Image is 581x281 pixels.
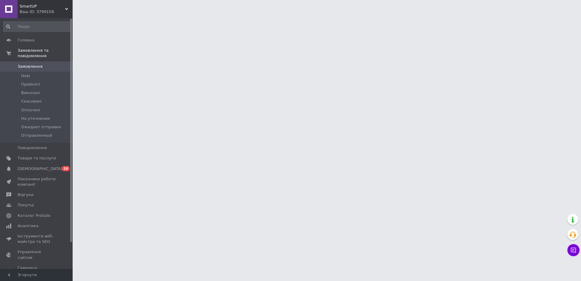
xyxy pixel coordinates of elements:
span: Товари та послуги [18,155,56,161]
span: Виконані [21,90,40,96]
span: Каталог ProSale [18,213,50,218]
input: Пошук [3,21,71,32]
span: Аналітика [18,223,38,229]
span: Відгуки [18,192,33,198]
span: На уточнении [21,116,50,121]
span: Ожидает отправки [21,124,61,130]
span: Замовлення [18,64,43,69]
span: [DEMOGRAPHIC_DATA] [18,166,62,172]
span: Нові [21,73,30,79]
span: Покупці [18,202,34,208]
span: Повідомлення [18,145,47,151]
span: Прийняті [21,82,40,87]
span: Інструменти веб-майстра та SEO [18,234,56,244]
span: Оплачені [21,107,40,113]
span: Управління сайтом [18,249,56,260]
span: Скасовані [21,99,42,104]
span: Замовлення та повідомлення [18,48,73,59]
span: Головна [18,38,34,43]
span: Показники роботи компанії [18,176,56,187]
span: SmartUP [20,4,65,9]
span: Гаманець компанії [18,265,56,276]
span: Отправленный [21,133,52,138]
button: Чат з покупцем [567,244,579,256]
span: 10 [62,166,70,171]
div: Ваш ID: 3799158 [20,9,73,15]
